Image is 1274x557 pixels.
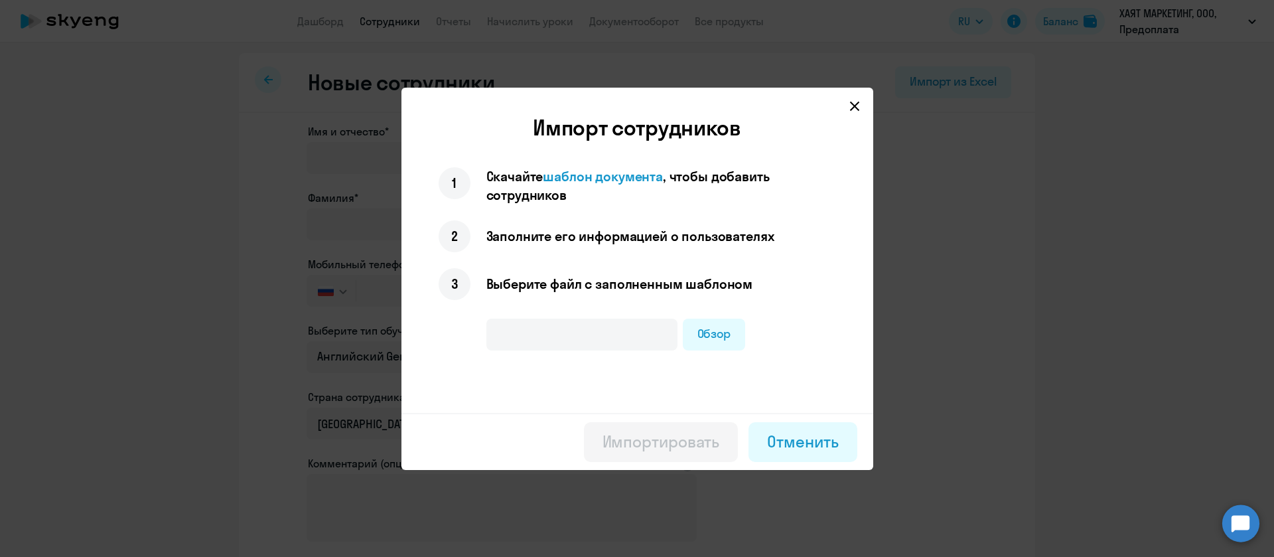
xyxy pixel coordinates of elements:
div: 1 [439,167,470,199]
span: шаблон документа [543,168,663,185]
button: Импортировать [584,422,739,462]
span: Скачайте [486,168,543,185]
div: Импортировать [602,431,720,452]
label: Обзор [683,319,746,351]
button: Отменить [748,422,857,462]
div: 3 [439,268,470,300]
p: Заполните его информацией о пользователях [486,227,774,246]
div: 2 [439,220,470,252]
span: , чтобы добавить сотрудников [486,168,770,203]
h2: Импорт сотрудников [412,114,863,141]
div: Отменить [767,431,838,452]
p: Выберите файл с заполненным шаблоном [486,275,753,293]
